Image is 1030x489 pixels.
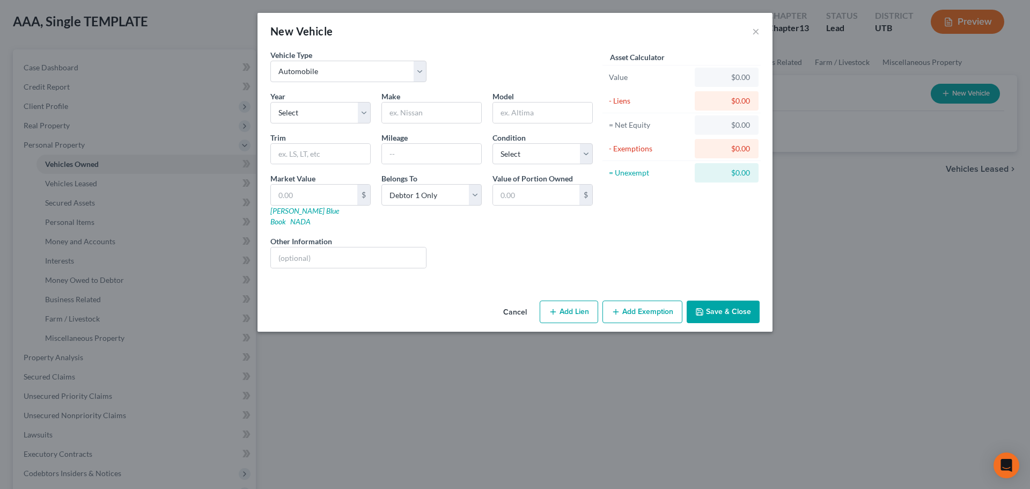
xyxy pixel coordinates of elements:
input: ex. Altima [493,103,592,123]
div: - Exemptions [609,143,690,154]
input: ex. LS, LT, etc [271,144,370,164]
label: Asset Calculator [610,52,665,63]
div: $0.00 [703,72,750,83]
label: Condition [492,132,526,143]
label: Other Information [270,236,332,247]
div: New Vehicle [270,24,333,39]
label: Trim [270,132,286,143]
span: Belongs To [381,174,417,183]
button: Add Lien [540,301,598,323]
div: Open Intercom Messenger [994,452,1019,478]
input: -- [382,144,481,164]
div: $0.00 [703,143,750,154]
input: (optional) [271,247,426,268]
label: Vehicle Type [270,49,312,61]
div: $0.00 [703,167,750,178]
label: Model [492,91,514,102]
button: Save & Close [687,301,760,323]
button: × [752,25,760,38]
div: $ [357,185,370,205]
input: ex. Nissan [382,103,481,123]
button: Cancel [495,302,535,323]
div: $ [579,185,592,205]
input: 0.00 [271,185,357,205]
div: = Net Equity [609,120,690,130]
label: Value of Portion Owned [492,173,573,184]
label: Market Value [270,173,315,184]
div: = Unexempt [609,167,690,178]
div: $0.00 [703,120,750,130]
label: Year [270,91,285,102]
div: - Liens [609,96,690,106]
a: [PERSON_NAME] Blue Book [270,206,339,226]
input: 0.00 [493,185,579,205]
button: Add Exemption [602,301,682,323]
a: NADA [290,217,311,226]
div: $0.00 [703,96,750,106]
span: Make [381,92,400,101]
div: Value [609,72,690,83]
label: Mileage [381,132,408,143]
